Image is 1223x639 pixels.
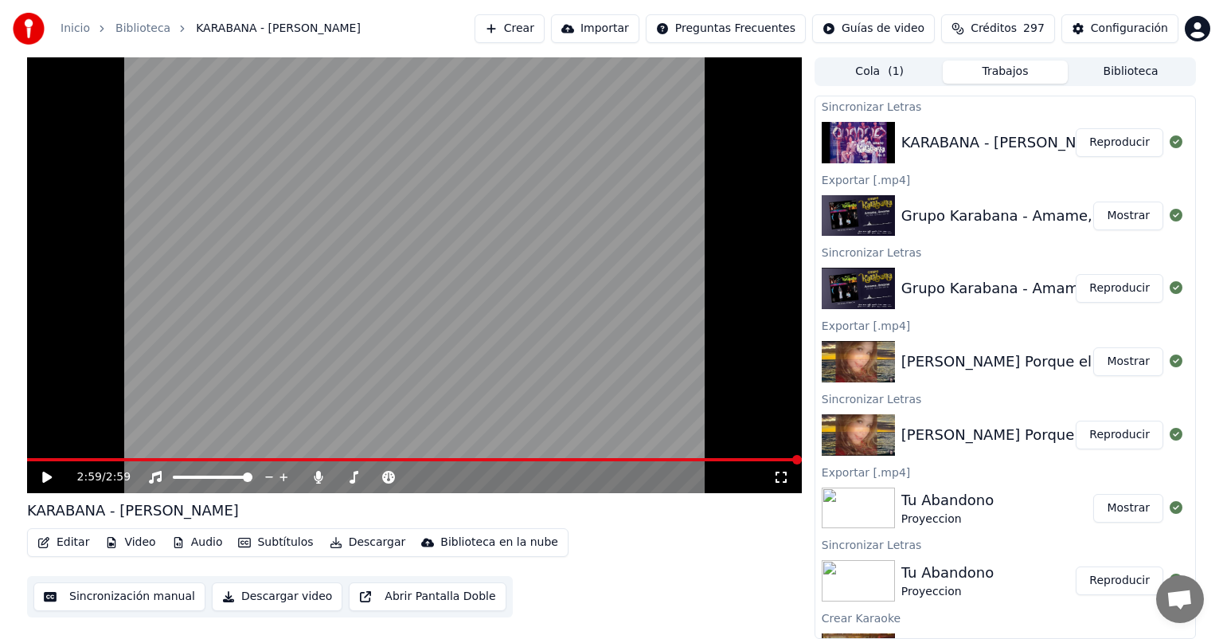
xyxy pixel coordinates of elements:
nav: breadcrumb [61,21,361,37]
div: / [77,469,115,485]
a: Chat abierto [1156,575,1204,623]
span: 297 [1023,21,1045,37]
div: Exportar [.mp4] [815,462,1195,481]
button: Audio [166,531,229,554]
span: 2:59 [77,469,102,485]
button: Abrir Pantalla Doble [349,582,506,611]
button: Mostrar [1093,347,1163,376]
div: KARABANA - [PERSON_NAME] [901,131,1113,154]
button: Mostrar [1093,494,1163,523]
button: Guías de video [812,14,935,43]
button: Reproducir [1076,274,1163,303]
div: Grupo Karabana - Amame, ámame [901,277,1151,300]
div: Proyeccion [901,584,994,600]
div: [PERSON_NAME] Porque el amor se va [901,424,1177,446]
a: Inicio [61,21,90,37]
button: Trabajos [943,61,1069,84]
span: Créditos [971,21,1017,37]
button: Créditos297 [941,14,1055,43]
button: Configuración [1061,14,1178,43]
button: Mostrar [1093,202,1163,230]
div: Grupo Karabana - Amame, ámame [901,205,1151,227]
button: Descargar video [212,582,342,611]
div: Sincronizar Letras [815,535,1195,554]
div: Tu Abandono [901,562,994,584]
button: Reproducir [1076,566,1163,595]
div: Sincronizar Letras [815,242,1195,261]
span: ( 1 ) [888,64,904,80]
button: Sincronización manual [33,582,205,611]
div: Proyeccion [901,512,994,527]
span: KARABANA - [PERSON_NAME] [196,21,361,37]
button: Descargar [323,531,412,554]
button: Importar [551,14,639,43]
div: Biblioteca en la nube [440,535,558,551]
div: Exportar [.mp4] [815,170,1195,189]
div: KARABANA - [PERSON_NAME] [27,500,239,522]
a: Biblioteca [115,21,170,37]
button: Cola [817,61,943,84]
button: Video [99,531,162,554]
button: Subtítulos [232,531,319,554]
div: Sincronizar Letras [815,96,1195,116]
button: Preguntas Frecuentes [646,14,806,43]
div: Configuración [1091,21,1168,37]
button: Reproducir [1076,128,1163,157]
span: 2:59 [106,469,131,485]
button: Reproducir [1076,421,1163,449]
div: Sincronizar Letras [815,389,1195,408]
button: Editar [31,531,96,554]
button: Crear [475,14,545,43]
img: youka [13,13,45,45]
div: Crear Karaoke [815,608,1195,627]
button: Biblioteca [1068,61,1194,84]
div: Exportar [.mp4] [815,316,1195,335]
div: [PERSON_NAME] Porque el amor se va [901,351,1177,373]
div: Tu Abandono [901,489,994,512]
